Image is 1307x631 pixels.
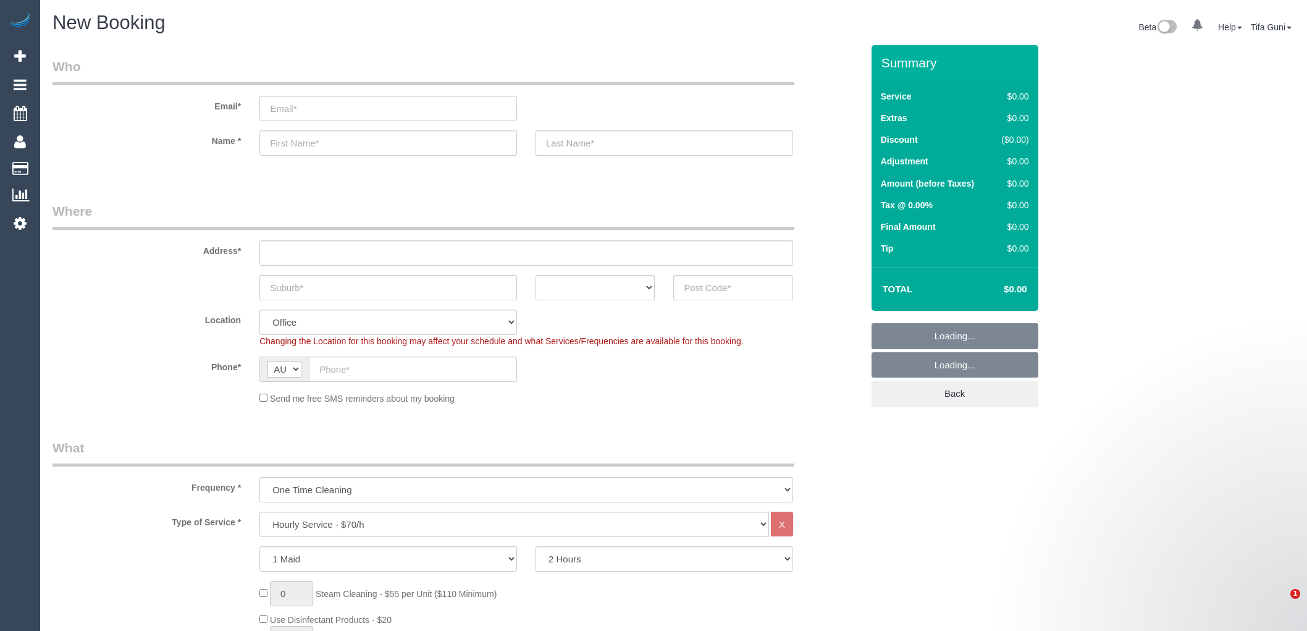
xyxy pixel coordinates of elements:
[270,394,455,404] span: Send me free SMS reminders about my booking
[7,12,32,30] img: Automaid Logo
[881,199,933,211] label: Tax @ 0.00%
[259,130,517,156] input: First Name*
[43,310,250,326] label: Location
[43,357,250,373] label: Phone*
[536,130,793,156] input: Last Name*
[881,177,974,190] label: Amount (before Taxes)
[881,133,918,146] label: Discount
[1156,20,1177,36] img: New interface
[1265,589,1295,619] iframe: Intercom live chat
[881,112,907,124] label: Extras
[1138,22,1177,32] a: Beta
[872,381,1038,407] a: Back
[996,90,1029,103] div: $0.00
[996,155,1029,167] div: $0.00
[881,221,936,233] label: Final Amount
[270,615,392,625] span: Use Disinfectant Products - $20
[883,284,913,294] strong: Total
[53,57,794,85] legend: Who
[259,96,517,121] input: Email*
[43,240,250,257] label: Address*
[259,275,517,300] input: Suburb*
[309,357,517,382] input: Phone*
[996,133,1029,146] div: ($0.00)
[967,284,1027,295] h4: $0.00
[996,112,1029,124] div: $0.00
[881,56,1032,70] h3: Summary
[43,512,250,528] label: Type of Service *
[881,90,912,103] label: Service
[43,477,250,494] label: Frequency *
[43,130,250,147] label: Name *
[316,589,497,599] span: Steam Cleaning - $55 per Unit ($110 Minimum)
[1218,22,1242,32] a: Help
[53,439,794,467] legend: What
[996,177,1029,190] div: $0.00
[673,275,792,300] input: Post Code*
[881,155,928,167] label: Adjustment
[1290,589,1300,599] span: 1
[996,242,1029,255] div: $0.00
[996,221,1029,233] div: $0.00
[43,96,250,112] label: Email*
[996,199,1029,211] div: $0.00
[259,336,743,346] span: Changing the Location for this booking may affect your schedule and what Services/Frequencies are...
[881,242,894,255] label: Tip
[53,202,794,230] legend: Where
[1251,22,1292,32] a: Tifa Guni
[1060,488,1307,598] iframe: Intercom notifications message
[53,12,166,33] span: New Booking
